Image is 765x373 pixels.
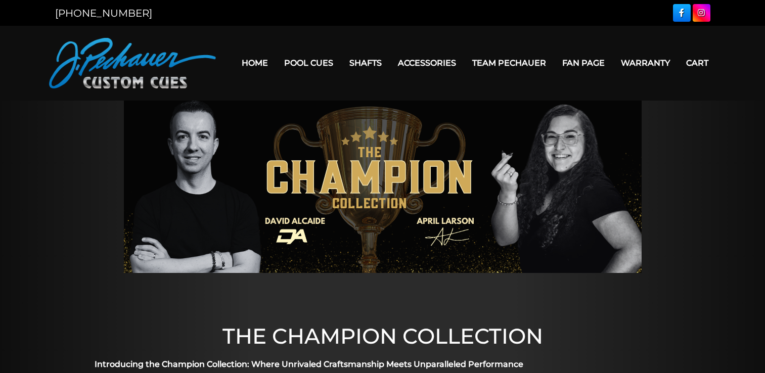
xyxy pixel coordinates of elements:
a: Shafts [341,50,390,76]
a: Team Pechauer [464,50,554,76]
a: Fan Page [554,50,613,76]
a: Pool Cues [276,50,341,76]
a: Cart [678,50,716,76]
a: Home [234,50,276,76]
img: Pechauer Custom Cues [49,38,216,88]
a: [PHONE_NUMBER] [55,7,152,19]
strong: Introducing the Champion Collection: Where Unrivaled Craftsmanship Meets Unparalleled Performance [95,359,523,369]
a: Accessories [390,50,464,76]
a: Warranty [613,50,678,76]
